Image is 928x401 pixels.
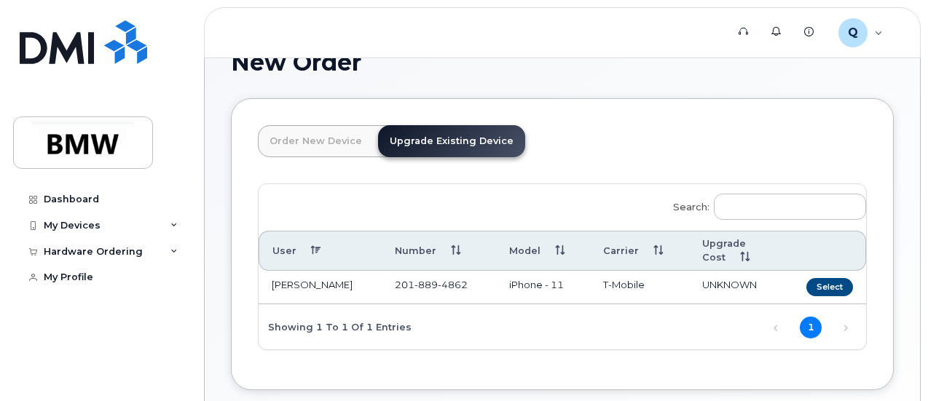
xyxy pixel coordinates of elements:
span: 889 [414,279,438,290]
th: Model: activate to sort column ascending [496,231,590,271]
a: 1 [800,317,822,338]
th: Upgrade Cost: activate to sort column ascending [689,231,783,271]
h1: New Order [231,49,894,75]
span: Q [848,24,858,41]
th: Number: activate to sort column ascending [382,231,496,271]
th: Carrier: activate to sort column ascending [590,231,689,271]
a: Previous [765,317,787,338]
th: User: activate to sort column descending [259,231,382,271]
span: 201 [395,279,468,290]
a: Order New Device [258,125,374,157]
td: iPhone - 11 [496,271,590,304]
iframe: Messenger Launcher [865,338,917,390]
span: 4862 [438,279,468,290]
a: Upgrade Existing Device [378,125,525,157]
td: T-Mobile [590,271,689,304]
button: Select [806,278,853,296]
label: Search: [664,184,866,225]
td: [PERSON_NAME] [259,271,382,304]
span: UNKNOWN [702,279,757,290]
div: Showing 1 to 1 of 1 entries [259,314,412,338]
a: Next [835,317,857,338]
input: Search: [714,194,866,220]
div: Q470951 [828,18,893,47]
